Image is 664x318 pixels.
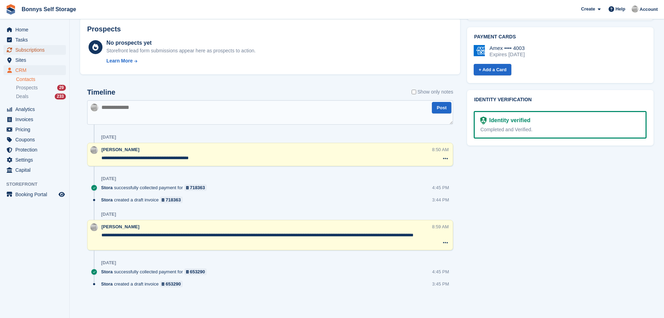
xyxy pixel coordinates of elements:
[16,93,66,100] a: Deals 233
[15,155,57,165] span: Settings
[3,125,66,134] a: menu
[106,47,255,54] div: Storefront lead form submissions appear here as prospects to action.
[57,85,66,91] div: 29
[101,134,116,140] div: [DATE]
[16,93,29,100] span: Deals
[487,116,531,125] div: Identity verified
[106,39,255,47] div: No prospects yet
[55,94,66,99] div: 233
[87,25,121,33] h2: Prospects
[581,6,595,13] span: Create
[16,84,38,91] span: Prospects
[15,45,57,55] span: Subscriptions
[15,135,57,145] span: Coupons
[101,184,210,191] div: successfully collected payment for
[3,145,66,155] a: menu
[3,104,66,114] a: menu
[3,35,66,45] a: menu
[87,88,115,96] h2: Timeline
[101,147,139,152] span: [PERSON_NAME]
[3,190,66,199] a: menu
[474,45,485,56] img: Amex Logo
[106,57,255,65] a: Learn More
[16,76,66,83] a: Contacts
[3,155,66,165] a: menu
[3,114,66,124] a: menu
[15,35,57,45] span: Tasks
[432,184,449,191] div: 4:45 PM
[474,34,647,40] h2: Payment cards
[6,4,16,15] img: stora-icon-8386f47178a22dfd0bd8f6a31ec36ba5ce8667c1dd55bd0f319d3a0aa187defe.svg
[412,88,416,96] input: Show only notes
[15,190,57,199] span: Booking Portal
[90,223,98,231] img: James Bonny
[166,281,181,287] div: 653290
[412,88,453,96] label: Show only notes
[616,6,625,13] span: Help
[101,281,186,287] div: created a draft invoice
[3,165,66,175] a: menu
[101,197,113,203] span: Stora
[15,145,57,155] span: Protection
[15,165,57,175] span: Capital
[432,146,449,153] div: 8:50 AM
[15,125,57,134] span: Pricing
[190,184,205,191] div: 718363
[474,64,511,75] a: + Add a Card
[101,176,116,182] div: [DATE]
[101,281,113,287] span: Stora
[160,197,183,203] a: 718363
[101,197,186,203] div: created a draft invoice
[106,57,132,65] div: Learn More
[432,102,451,113] button: Post
[101,268,113,275] span: Stora
[15,55,57,65] span: Sites
[632,6,639,13] img: James Bonny
[3,45,66,55] a: menu
[6,181,69,188] span: Storefront
[15,114,57,124] span: Invoices
[489,45,525,51] div: Amex •••• 4003
[184,184,207,191] a: 718363
[16,84,66,91] a: Prospects 29
[432,268,449,275] div: 4:45 PM
[15,25,57,35] span: Home
[480,126,640,133] div: Completed and Verified.
[474,97,647,103] h2: Identity verification
[15,104,57,114] span: Analytics
[432,281,449,287] div: 3:45 PM
[101,260,116,266] div: [DATE]
[58,190,66,199] a: Preview store
[640,6,658,13] span: Account
[432,197,449,203] div: 3:44 PM
[15,65,57,75] span: CRM
[190,268,205,275] div: 653290
[101,268,210,275] div: successfully collected payment for
[90,146,98,154] img: James Bonny
[101,212,116,217] div: [DATE]
[3,135,66,145] a: menu
[432,223,449,230] div: 8:59 AM
[184,268,207,275] a: 653290
[3,55,66,65] a: menu
[489,51,525,58] div: Expires [DATE]
[3,65,66,75] a: menu
[91,104,98,111] img: James Bonny
[101,184,113,191] span: Stora
[166,197,181,203] div: 718363
[160,281,183,287] a: 653290
[19,3,79,15] a: Bonnys Self Storage
[3,25,66,35] a: menu
[480,117,486,124] img: Identity Verification Ready
[101,224,139,229] span: [PERSON_NAME]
